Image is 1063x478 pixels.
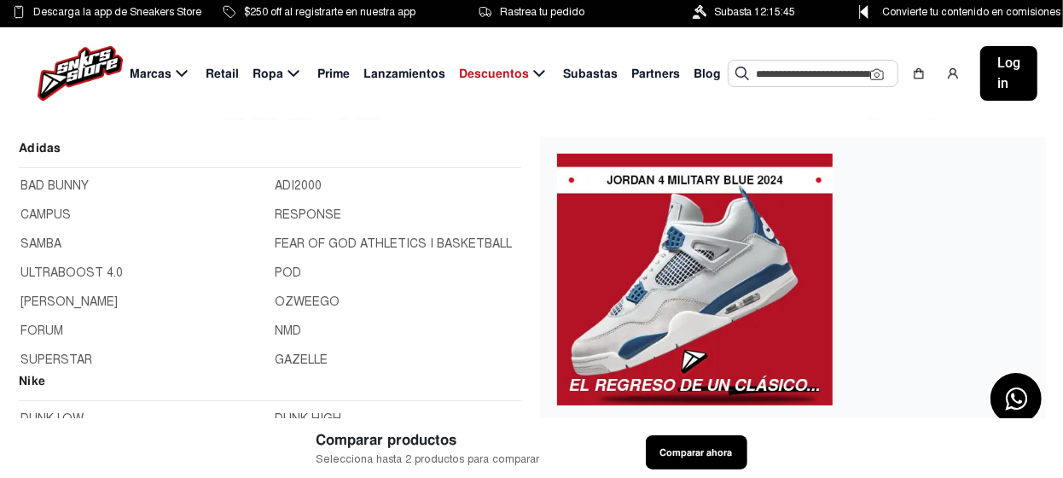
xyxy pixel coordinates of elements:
a: NMD [276,322,520,341]
span: Descuentos [459,65,529,83]
span: Prime [317,65,350,83]
a: [PERSON_NAME] [20,293,265,312]
a: DUNK LOW [20,410,265,428]
img: Buscar [735,67,749,80]
span: Log in [997,53,1020,94]
a: RESPONSE [276,206,520,224]
span: Lanzamientos [363,65,445,83]
a: OZWEEGO [276,293,520,312]
a: FEAR OF GOD ATHLETICS I BASKETBALL [276,235,520,254]
a: POD [276,264,520,283]
h2: Nike [19,371,521,401]
span: Comparar productos [317,429,540,451]
img: logo [38,46,123,101]
a: DUNK HIGH [276,410,520,428]
span: Marcas [130,65,171,83]
img: Cámara [870,67,884,81]
span: Subastas [563,65,618,83]
span: $250 off al registrarte en nuestra app [244,3,415,21]
span: Convierte tu contenido en comisiones [882,3,1060,21]
img: shopping [912,67,926,80]
img: user [946,67,960,80]
span: Subasta 12:15:45 [714,3,796,21]
a: SUPERSTAR [20,351,265,370]
span: Selecciona hasta 2 productos para comparar [317,451,540,467]
button: Comparar ahora [646,435,747,469]
a: SAMBA [20,235,265,254]
span: Blog [694,65,721,83]
a: GAZELLE [276,351,520,370]
a: FORUM [20,322,265,341]
span: Rastrea tu pedido [500,3,584,21]
a: ADI2000 [276,177,520,195]
a: ULTRABOOST 4.0 [20,264,265,283]
span: Descarga la app de Sneakers Store [33,3,201,21]
img: Control Point Icon [853,5,874,19]
span: Retail [206,65,239,83]
span: Ropa [253,65,283,83]
a: BAD BUNNY [20,177,265,195]
h2: Adidas [19,138,521,168]
a: CAMPUS [20,206,265,224]
span: Partners [631,65,680,83]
